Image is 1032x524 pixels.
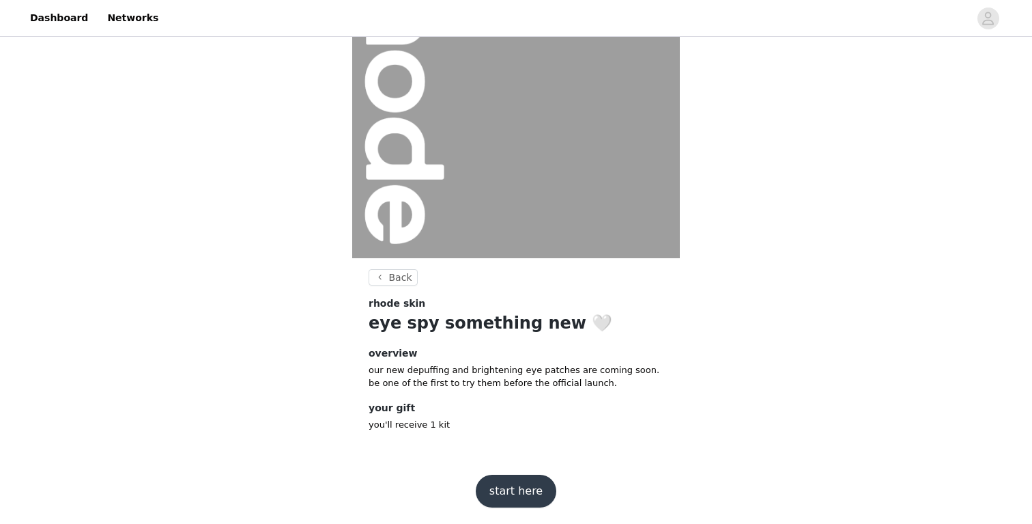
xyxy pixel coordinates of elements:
[99,3,167,33] a: Networks
[981,8,994,29] div: avatar
[369,346,663,361] h4: overview
[22,3,96,33] a: Dashboard
[476,475,556,508] button: start here
[369,418,663,432] p: you'll receive 1 kit
[369,401,663,415] h4: your gift
[369,311,663,335] h1: eye spy something new 🤍
[369,269,418,286] button: Back
[369,363,663,390] p: our new depuffing and brightening eye patches are coming soon. be one of the first to try them be...
[369,297,425,311] span: rhode skin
